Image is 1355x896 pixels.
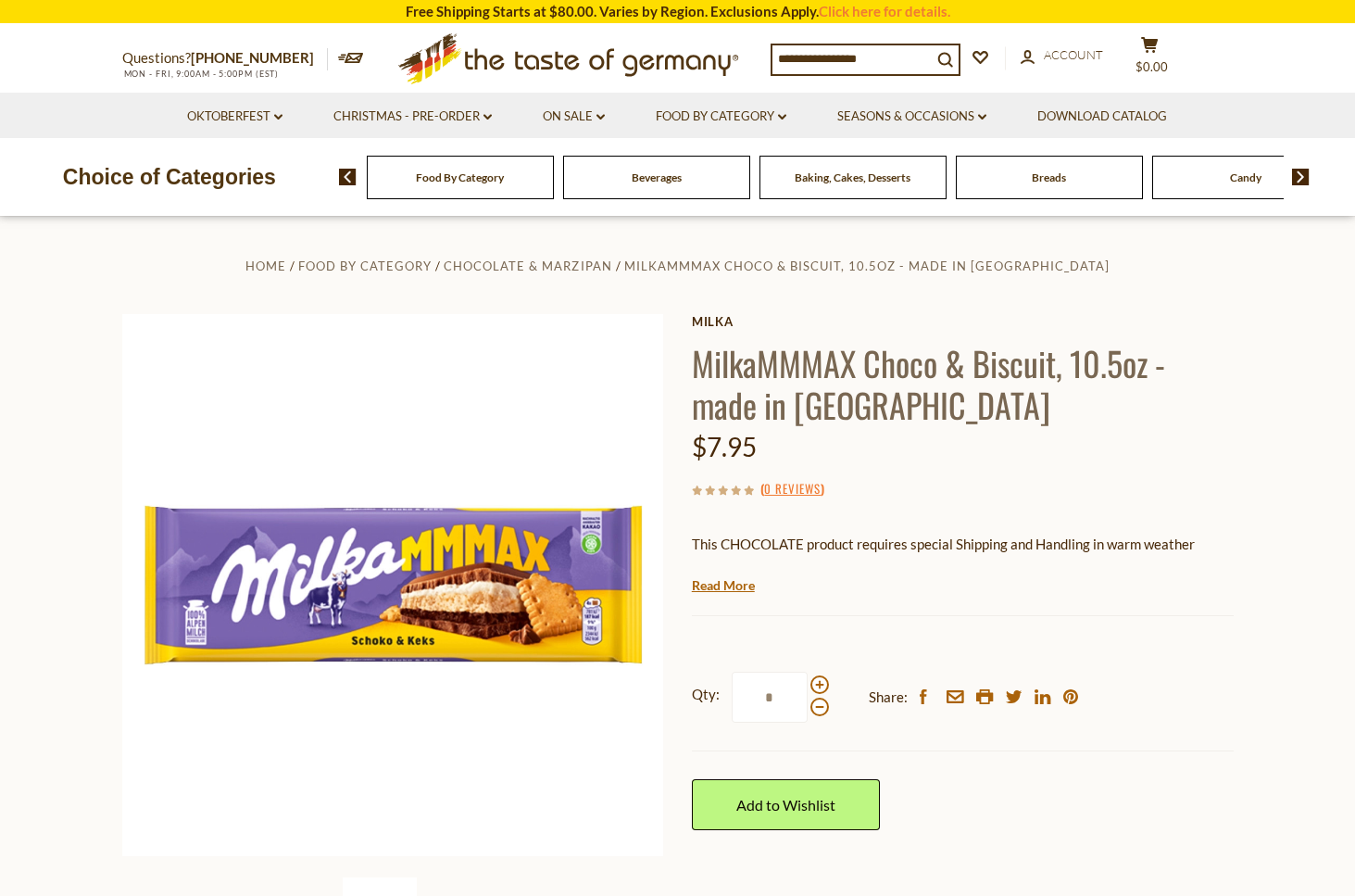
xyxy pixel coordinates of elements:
a: 0 Reviews [764,479,821,499]
a: Download Catalog [1037,107,1167,127]
a: Candy [1230,170,1261,184]
h1: MilkaMMMAX Choco & Biscuit, 10.5oz - made in [GEOGRAPHIC_DATA] [692,342,1234,425]
a: Add to Wishlist [692,779,880,830]
a: Food By Category [416,170,504,184]
a: Baking, Cakes, Desserts [795,170,910,184]
strong: Qty: [692,683,720,706]
span: $0.00 [1135,59,1168,74]
a: Chocolate & Marzipan [444,259,611,273]
span: ( ) [760,479,824,498]
a: MilkaMMMAX Choco & Biscuit, 10.5oz - made in [GEOGRAPHIC_DATA] [624,259,1110,273]
button: $0.00 [1123,36,1178,82]
span: $7.95 [692,431,757,462]
a: Food By Category [298,259,432,273]
a: Seasons & Occasions [837,107,986,127]
a: Food By Category [656,107,786,127]
a: Beverages [632,170,682,184]
a: Breads [1032,170,1066,184]
a: Read More [692,576,755,595]
img: MilkaMMMAX Choco & Biscuit [122,314,664,856]
input: Qty: [732,672,808,723]
img: next arrow [1292,169,1310,185]
span: MON - FRI, 9:00AM - 5:00PM (EST) [122,69,280,79]
p: This CHOCOLATE product requires special Shipping and Handling in warm weather [692,533,1234,556]
li: We will ship this product in heat-protective packaging and ice during warm weather months or to w... [709,570,1234,593]
a: Christmas - PRE-ORDER [333,107,492,127]
a: On Sale [543,107,605,127]
a: [PHONE_NUMBER] [191,49,314,66]
span: Share: [869,686,908,709]
a: Oktoberfest [187,107,282,127]
a: Home [245,259,286,273]
a: Click here for details. [819,3,950,19]
a: Account [1021,45,1103,66]
img: previous arrow [339,169,357,185]
a: Milka [692,314,1234,329]
p: Questions? [122,46,328,70]
span: Account [1044,47,1103,62]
